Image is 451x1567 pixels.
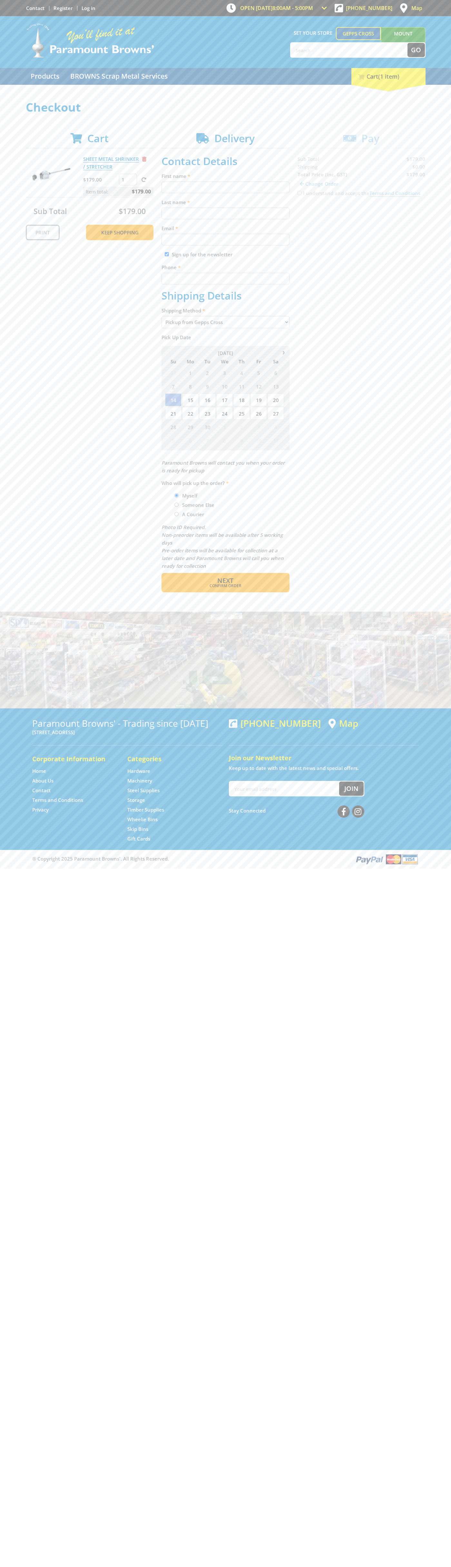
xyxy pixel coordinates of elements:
[328,718,358,729] a: View a map of Gepps Cross location
[174,503,179,507] input: Please select who will pick up the order.
[86,225,153,240] a: Keep Shopping
[180,490,200,501] label: Myself
[250,380,267,393] span: 12
[127,797,145,803] a: Go to the Storage page
[127,787,160,794] a: Go to the Steel Supplies page
[127,806,164,813] a: Go to the Timber Supplies page
[175,584,276,588] span: Confirm order
[233,407,250,420] span: 25
[199,366,216,379] span: 2
[182,380,199,393] span: 8
[32,155,71,194] img: SHEET METAL SHRINKER / STRETCHER
[199,380,216,393] span: 9
[199,407,216,420] span: 23
[162,459,285,474] em: Paramount Browns will contact you when your order is ready for pickup
[162,263,289,271] label: Phone
[272,5,313,12] span: 8:00am - 5:00pm
[250,366,267,379] span: 5
[182,357,199,366] span: Mo
[229,803,364,818] div: Stay Connected
[119,206,146,216] span: $179.00
[174,493,179,498] input: Please select who will pick up the order.
[291,43,407,57] input: Search
[127,754,210,764] h5: Categories
[165,357,181,366] span: Su
[378,73,399,80] span: (1 item)
[250,407,267,420] span: 26
[233,434,250,447] span: 9
[165,366,181,379] span: 31
[165,434,181,447] span: 5
[65,68,172,85] a: Go to the BROWNS Scrap Metal Services page
[174,512,179,516] input: Please select who will pick up the order.
[32,728,222,736] p: [STREET_ADDRESS]
[351,68,426,85] div: Cart
[290,27,336,39] span: Set your store
[250,434,267,447] span: 10
[182,393,199,406] span: 15
[182,407,199,420] span: 22
[32,768,46,774] a: Go to the Home page
[250,357,267,366] span: Fr
[132,187,151,196] span: $179.00
[218,350,233,356] span: [DATE]
[229,718,321,728] div: [PHONE_NUMBER]
[233,357,250,366] span: Th
[199,434,216,447] span: 7
[336,27,381,40] a: Gepps Cross
[162,333,289,341] label: Pick Up Date
[381,27,426,52] a: Mount [PERSON_NAME]
[32,754,114,764] h5: Corporate Information
[230,782,339,796] input: Your email address
[26,853,426,865] div: ® Copyright 2025 Paramount Browns'. All Rights Reserved.
[32,787,51,794] a: Go to the Contact page
[165,407,181,420] span: 21
[240,5,313,12] span: OPEN [DATE]
[162,224,289,232] label: Email
[199,357,216,366] span: Tu
[268,357,284,366] span: Sa
[250,393,267,406] span: 19
[26,68,64,85] a: Go to the Products page
[34,206,67,216] span: Sub Total
[162,316,289,328] select: Please select a shipping method.
[162,198,289,206] label: Last name
[229,754,419,763] h5: Join our Newsletter
[87,131,109,145] span: Cart
[165,420,181,433] span: 28
[162,524,284,569] em: Photo ID Required. Non-preorder items will be available after 5 working days Pre-order items will...
[127,816,158,823] a: Go to the Wheelie Bins page
[233,366,250,379] span: 4
[26,23,155,58] img: Paramount Browns'
[142,156,146,162] a: Remove from cart
[268,393,284,406] span: 20
[407,43,425,57] button: Go
[250,420,267,433] span: 3
[162,290,289,302] h2: Shipping Details
[165,380,181,393] span: 7
[162,172,289,180] label: First name
[214,131,255,145] span: Delivery
[339,782,364,796] button: Join
[268,420,284,433] span: 4
[216,380,233,393] span: 10
[182,434,199,447] span: 6
[217,576,233,585] span: Next
[268,366,284,379] span: 6
[216,420,233,433] span: 1
[82,5,95,11] a: Log in
[127,768,150,774] a: Go to the Hardware page
[268,434,284,447] span: 11
[233,380,250,393] span: 11
[162,234,289,245] input: Please enter your email address.
[199,393,216,406] span: 16
[83,176,118,183] p: $179.00
[162,155,289,167] h2: Contact Details
[83,156,139,170] a: SHEET METAL SHRINKER / STRETCHER
[162,479,289,487] label: Who will pick up the order?
[229,764,419,772] p: Keep up to date with the latest news and special offers.
[268,380,284,393] span: 13
[162,182,289,193] input: Please enter your first name.
[26,225,60,240] a: Print
[182,420,199,433] span: 29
